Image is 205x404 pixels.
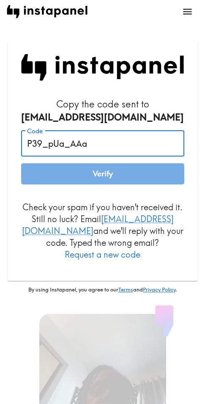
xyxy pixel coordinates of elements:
img: instapanel [7,5,87,18]
button: open menu [177,1,198,22]
input: xxx_xxx_xxx [21,130,184,157]
label: Code [27,126,43,136]
p: By using Instapanel, you agree to our and . [8,286,198,294]
a: Terms [118,286,133,293]
button: Request a new code [65,249,140,261]
p: Check your spam if you haven't received it. Still no luck? Email and we'll reply with your code. ... [21,201,184,261]
a: [EMAIL_ADDRESS][DOMAIN_NAME] [22,214,174,236]
img: Instapanel [21,54,184,81]
a: Privacy Policy [143,286,175,293]
button: Verify [21,163,184,184]
h6: Copy the code sent to [21,98,184,124]
div: [EMAIL_ADDRESS][DOMAIN_NAME] [21,111,184,124]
